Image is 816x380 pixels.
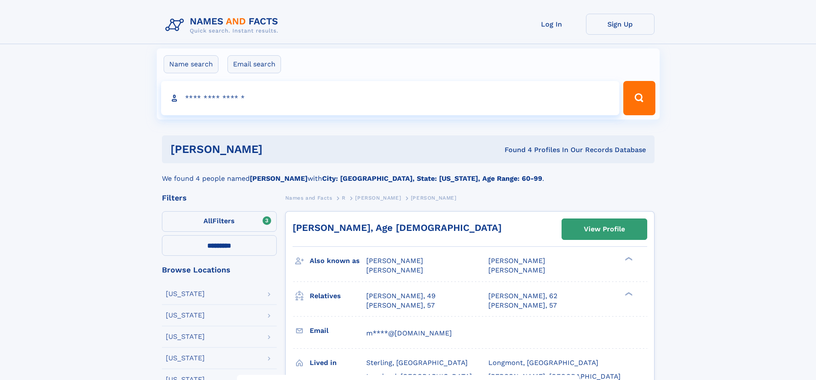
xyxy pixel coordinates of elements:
[203,217,212,225] span: All
[623,256,633,262] div: ❯
[366,301,435,310] a: [PERSON_NAME], 57
[166,312,205,319] div: [US_STATE]
[411,195,457,201] span: [PERSON_NAME]
[161,81,620,115] input: search input
[322,174,542,183] b: City: [GEOGRAPHIC_DATA], State: [US_STATE], Age Range: 60-99
[355,195,401,201] span: [PERSON_NAME]
[162,211,277,232] label: Filters
[623,81,655,115] button: Search Button
[366,266,423,274] span: [PERSON_NAME]
[162,14,285,37] img: Logo Names and Facts
[166,355,205,362] div: [US_STATE]
[355,192,401,203] a: [PERSON_NAME]
[517,14,586,35] a: Log In
[162,194,277,202] div: Filters
[310,289,366,303] h3: Relatives
[310,323,366,338] h3: Email
[366,359,468,367] span: Sterling, [GEOGRAPHIC_DATA]
[366,291,436,301] a: [PERSON_NAME], 49
[293,222,502,233] a: [PERSON_NAME], Age [DEMOGRAPHIC_DATA]
[162,266,277,274] div: Browse Locations
[164,55,218,73] label: Name search
[166,290,205,297] div: [US_STATE]
[586,14,655,35] a: Sign Up
[250,174,308,183] b: [PERSON_NAME]
[383,145,646,155] div: Found 4 Profiles In Our Records Database
[162,163,655,184] div: We found 4 people named with .
[310,254,366,268] h3: Also known as
[342,195,346,201] span: R
[366,257,423,265] span: [PERSON_NAME]
[342,192,346,203] a: R
[562,219,647,239] a: View Profile
[310,356,366,370] h3: Lived in
[488,266,545,274] span: [PERSON_NAME]
[488,257,545,265] span: [PERSON_NAME]
[488,359,598,367] span: Longmont, [GEOGRAPHIC_DATA]
[623,291,633,296] div: ❯
[488,301,557,310] a: [PERSON_NAME], 57
[488,291,557,301] a: [PERSON_NAME], 62
[584,219,625,239] div: View Profile
[227,55,281,73] label: Email search
[170,144,384,155] h1: [PERSON_NAME]
[285,192,332,203] a: Names and Facts
[166,333,205,340] div: [US_STATE]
